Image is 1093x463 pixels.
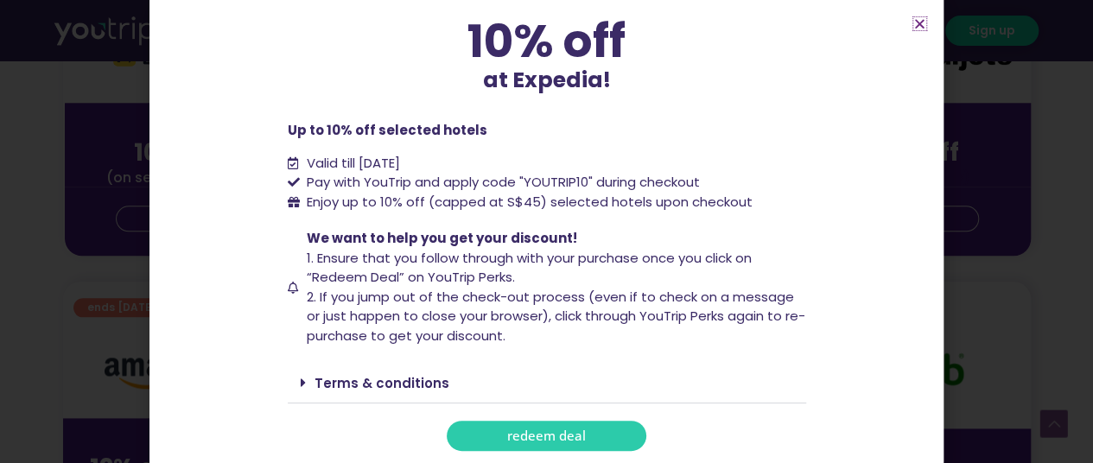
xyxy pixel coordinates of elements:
div: 10% off [288,18,806,64]
span: Valid till [DATE] [307,154,400,172]
span: 1. Ensure that you follow through with your purchase once you click on “Redeem Deal” on YouTrip P... [307,249,752,287]
span: We want to help you get your discount! [307,229,577,247]
span: Pay with YouTrip and apply code "YOUTRIP10" during checkout [302,173,700,193]
span: Enjoy up to 10% off (capped at S$45) selected hotels upon checkout [302,193,753,212]
a: Terms & conditions [315,374,449,392]
span: redeem deal [507,429,586,442]
p: Up to 10% off selected hotels [288,121,806,141]
a: redeem deal [447,421,646,451]
a: Close [913,17,926,30]
span: 2. If you jump out of the check-out process (even if to check on a message or just happen to clos... [307,288,805,345]
p: at Expedia! [288,64,806,97]
div: Terms & conditions [288,363,806,403]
